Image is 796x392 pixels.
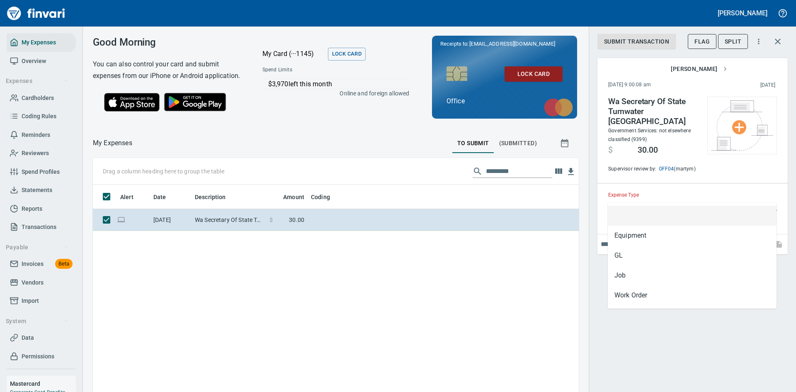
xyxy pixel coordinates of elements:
button: Choose columns to display [552,165,565,178]
h5: [PERSON_NAME] [718,9,767,17]
button: Expenses [2,73,72,89]
a: Reports [7,200,76,218]
span: Permissions [22,351,54,362]
p: Online and foreign allowed [256,89,410,97]
button: Submit Transaction [597,34,676,49]
span: System [6,316,68,326]
span: Reports [22,204,42,214]
span: Beta [55,259,73,269]
span: Coding [311,192,341,202]
button: Lock Card [328,48,366,61]
span: Coding [311,192,330,202]
span: [EMAIL_ADDRESS][DOMAIN_NAME] [468,40,556,48]
a: Permissions [7,347,76,366]
span: 30.00 [638,145,658,155]
button: Download Table [565,166,577,178]
span: Reviewers [22,148,49,158]
span: This charge was settled by the merchant and appears on the 2025/09/20 statement. [706,81,775,90]
h6: Mastercard [10,379,76,388]
button: More [750,32,768,51]
span: Vendors [22,278,44,288]
span: Payable [6,242,68,253]
button: Flag [688,34,716,49]
button: Close [766,199,778,211]
span: This records your note into the expense [768,234,788,254]
p: Office [447,96,563,106]
p: My Card (···1145) [262,49,325,59]
img: mastercard.svg [540,94,577,121]
span: Expenses [6,76,68,86]
p: Receipts to: [440,40,569,48]
td: [DATE] [150,209,192,231]
span: Date [153,192,177,202]
a: Spend Profiles [7,163,76,181]
img: Select file [711,100,773,151]
span: $ [608,145,613,155]
img: Finvari [5,3,67,23]
span: Invoices [22,259,44,269]
span: Reminders [22,130,50,140]
a: Cardholders [7,89,76,107]
img: Download on the App Store [104,93,160,112]
span: Transactions [22,222,56,232]
span: Alert [120,192,144,202]
span: Coding Rules [22,111,56,122]
span: Lock Card [332,49,362,59]
a: InvoicesBeta [7,255,76,273]
span: Split [725,37,741,47]
span: [PERSON_NAME] [671,64,727,74]
button: Show transactions within a particular date range [552,133,579,153]
button: Payable [2,240,72,255]
a: My Expenses [7,33,76,52]
span: To Submit [457,138,489,149]
span: Spend Limits [262,66,350,74]
h6: You can also control your card and submit expenses from our iPhone or Android application. [93,58,242,82]
span: Data [22,333,34,343]
button: [PERSON_NAME] [667,61,730,77]
span: (Submitted) [499,138,537,149]
span: $ [269,216,273,224]
h4: Wa Secretary Of State Tumwater [GEOGRAPHIC_DATA] [608,97,699,127]
span: Supervisor review by: (martym) [608,165,699,173]
a: Transactions [7,218,76,236]
span: Date [153,192,166,202]
a: Reminders [7,126,76,144]
h3: Good Morning [93,37,242,48]
p: Drag a column heading here to group the table [103,167,224,175]
nav: breadcrumb [93,138,132,148]
li: Job [608,265,777,285]
span: Alert [120,192,133,202]
a: Vendors [7,273,76,292]
a: Reviewers [7,144,76,163]
li: Equipment [608,226,777,246]
span: Government Services: not elsewhere classified (9399) [608,128,691,142]
p: $3,970 left this month [268,79,410,89]
span: Submit Transaction [604,37,669,47]
span: Description [195,192,237,202]
a: Data [7,329,76,347]
span: Spend Profiles [22,167,60,177]
span: Overview [22,56,46,66]
a: Coding Rules [7,107,76,126]
button: Split [718,34,748,49]
span: Import [22,296,39,306]
span: Flag [694,37,710,47]
p: My Expenses [93,138,132,148]
span: My Expenses [22,37,56,48]
span: Online transaction [117,217,126,222]
span: Cardholders [22,93,54,103]
label: Expense Type [608,193,639,198]
li: Work Order [608,285,777,305]
li: GL [608,246,777,265]
span: Lock Card [511,69,556,79]
img: Get it on Google Play [160,88,231,116]
span: [DATE] 9:00:08 am [608,81,706,89]
td: Wa Secretary Of State Tumwater [GEOGRAPHIC_DATA] [192,209,266,231]
button: Lock Card [505,66,563,82]
button: [PERSON_NAME] [716,7,769,19]
a: Overview [7,52,76,71]
button: System [2,314,72,329]
span: Description [195,192,226,202]
a: Import [7,292,76,310]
